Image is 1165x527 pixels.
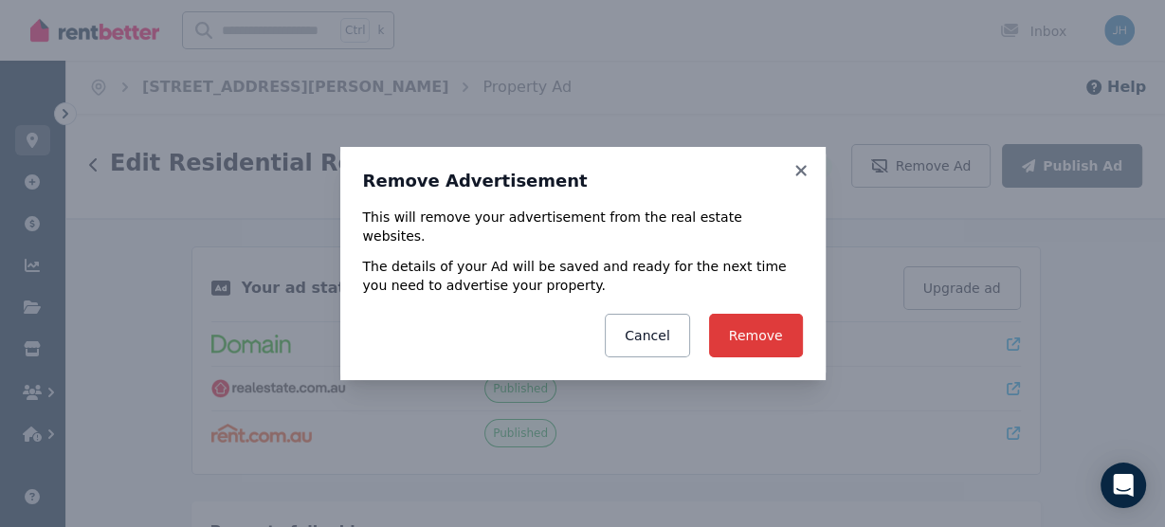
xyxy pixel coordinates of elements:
p: The details of your Ad will be saved and ready for the next time you need to advertise your prope... [363,257,803,295]
button: Remove [709,314,803,357]
h3: Remove Advertisement [363,170,803,192]
button: Cancel [605,314,689,357]
p: This will remove your advertisement from the real estate websites. [363,208,803,245]
div: Open Intercom Messenger [1101,463,1146,508]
